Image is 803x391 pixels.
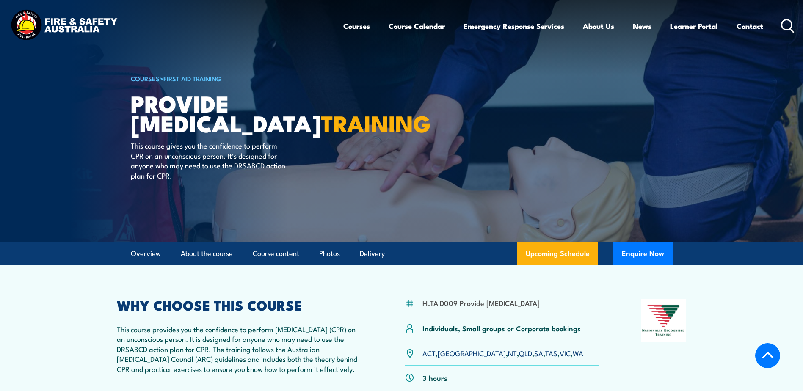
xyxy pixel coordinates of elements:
[613,242,673,265] button: Enquire Now
[253,242,299,265] a: Course content
[534,348,543,358] a: SA
[545,348,557,358] a: TAS
[560,348,571,358] a: VIC
[360,242,385,265] a: Delivery
[131,140,285,180] p: This course gives you the confidence to perform CPR on an unconscious person. It’s designed for a...
[131,242,161,265] a: Overview
[131,73,340,83] h6: >
[131,74,160,83] a: COURSES
[583,15,614,37] a: About Us
[464,15,564,37] a: Emergency Response Services
[573,348,583,358] a: WA
[519,348,532,358] a: QLD
[131,93,340,132] h1: Provide [MEDICAL_DATA]
[508,348,517,358] a: NT
[422,298,540,308] li: HLTAID009 Provide [MEDICAL_DATA]
[422,323,581,333] p: Individuals, Small groups or Corporate bookings
[633,15,651,37] a: News
[438,348,506,358] a: [GEOGRAPHIC_DATA]
[670,15,718,37] a: Learner Portal
[319,242,340,265] a: Photos
[117,299,364,311] h2: WHY CHOOSE THIS COURSE
[117,324,364,374] p: This course provides you the confidence to perform [MEDICAL_DATA] (CPR) on an unconscious person....
[343,15,370,37] a: Courses
[181,242,233,265] a: About the course
[641,299,687,342] img: Nationally Recognised Training logo.
[737,15,763,37] a: Contact
[422,348,583,358] p: , , , , , , ,
[389,15,445,37] a: Course Calendar
[517,242,598,265] a: Upcoming Schedule
[163,74,221,83] a: First Aid Training
[422,348,436,358] a: ACT
[422,373,447,383] p: 3 hours
[321,105,431,140] strong: TRAINING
